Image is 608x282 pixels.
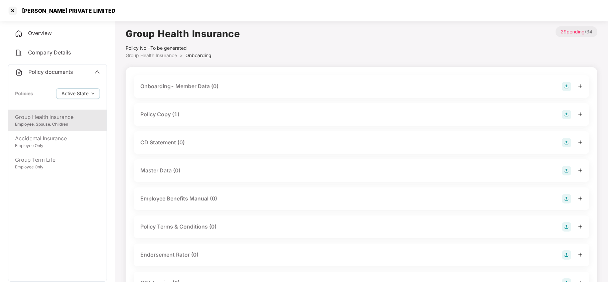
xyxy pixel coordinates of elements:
span: plus [578,84,583,89]
img: svg+xml;base64,PHN2ZyB4bWxucz0iaHR0cDovL3d3dy53My5vcmcvMjAwMC9zdmciIHdpZHRoPSIyOCIgaGVpZ2h0PSIyOC... [562,110,571,119]
img: svg+xml;base64,PHN2ZyB4bWxucz0iaHR0cDovL3d3dy53My5vcmcvMjAwMC9zdmciIHdpZHRoPSIyOCIgaGVpZ2h0PSIyOC... [562,166,571,175]
img: svg+xml;base64,PHN2ZyB4bWxucz0iaHR0cDovL3d3dy53My5vcmcvMjAwMC9zdmciIHdpZHRoPSIyOCIgaGVpZ2h0PSIyOC... [562,82,571,91]
span: plus [578,168,583,173]
div: Employee, Spouse, Children [15,121,100,128]
span: plus [578,140,583,145]
span: Onboarding [185,52,211,58]
div: Group Health Insurance [15,113,100,121]
p: / 34 [556,26,597,37]
div: Policies [15,90,33,97]
span: Company Details [28,49,71,56]
img: svg+xml;base64,PHN2ZyB4bWxucz0iaHR0cDovL3d3dy53My5vcmcvMjAwMC9zdmciIHdpZHRoPSIyNCIgaGVpZ2h0PSIyNC... [15,68,23,77]
span: Group Health Insurance [126,52,177,58]
div: Endorsement Rator (0) [140,251,198,259]
div: Employee Only [15,164,100,170]
div: Onboarding- Member Data (0) [140,82,218,91]
span: plus [578,196,583,201]
div: Group Term Life [15,156,100,164]
div: CD Statement (0) [140,138,185,147]
span: plus [578,112,583,117]
div: Master Data (0) [140,166,180,175]
span: 29 pending [561,29,585,34]
span: up [95,69,100,75]
div: Policy Copy (1) [140,110,179,119]
img: svg+xml;base64,PHN2ZyB4bWxucz0iaHR0cDovL3d3dy53My5vcmcvMjAwMC9zdmciIHdpZHRoPSIyNCIgaGVpZ2h0PSIyNC... [15,30,23,38]
div: Employee Benefits Manual (0) [140,194,217,203]
div: Employee Only [15,143,100,149]
img: svg+xml;base64,PHN2ZyB4bWxucz0iaHR0cDovL3d3dy53My5vcmcvMjAwMC9zdmciIHdpZHRoPSIyOCIgaGVpZ2h0PSIyOC... [562,138,571,147]
div: [PERSON_NAME] PRIVATE LIMITED [18,7,116,14]
img: svg+xml;base64,PHN2ZyB4bWxucz0iaHR0cDovL3d3dy53My5vcmcvMjAwMC9zdmciIHdpZHRoPSIyOCIgaGVpZ2h0PSIyOC... [562,250,571,260]
span: down [91,92,95,96]
div: Policy No.- To be generated [126,44,240,52]
span: > [180,52,183,58]
span: plus [578,252,583,257]
button: Active Statedown [56,88,100,99]
div: Accidental Insurance [15,134,100,143]
h1: Group Health Insurance [126,26,240,41]
div: Policy Terms & Conditions (0) [140,223,216,231]
span: Overview [28,30,52,36]
img: svg+xml;base64,PHN2ZyB4bWxucz0iaHR0cDovL3d3dy53My5vcmcvMjAwMC9zdmciIHdpZHRoPSIyOCIgaGVpZ2h0PSIyOC... [562,194,571,203]
span: plus [578,224,583,229]
span: Policy documents [28,68,73,75]
span: Active State [61,90,89,97]
img: svg+xml;base64,PHN2ZyB4bWxucz0iaHR0cDovL3d3dy53My5vcmcvMjAwMC9zdmciIHdpZHRoPSIyOCIgaGVpZ2h0PSIyOC... [562,222,571,232]
img: svg+xml;base64,PHN2ZyB4bWxucz0iaHR0cDovL3d3dy53My5vcmcvMjAwMC9zdmciIHdpZHRoPSIyNCIgaGVpZ2h0PSIyNC... [15,49,23,57]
